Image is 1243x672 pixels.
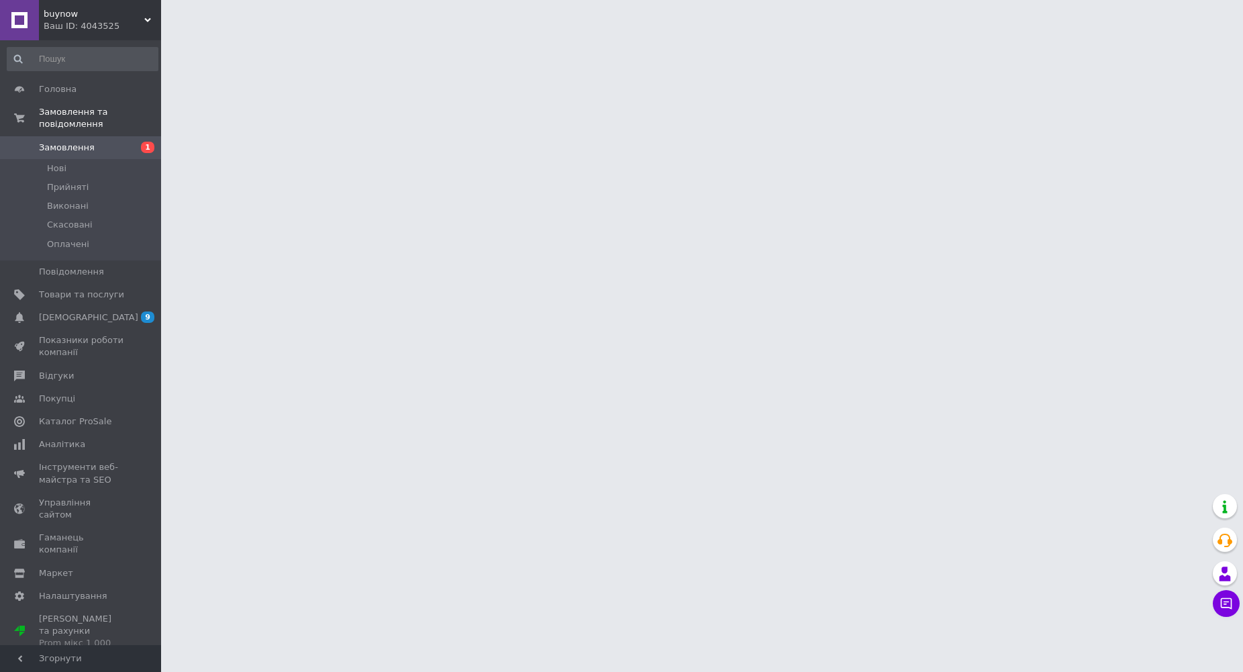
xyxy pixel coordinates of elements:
[47,238,89,250] span: Оплачені
[39,289,124,301] span: Товари та послуги
[39,461,124,485] span: Інструменти веб-майстра та SEO
[39,438,85,450] span: Аналітика
[39,497,124,521] span: Управління сайтом
[47,181,89,193] span: Прийняті
[39,142,95,154] span: Замовлення
[47,219,93,231] span: Скасовані
[47,162,66,175] span: Нові
[39,266,104,278] span: Повідомлення
[44,8,144,20] span: buynow
[39,532,124,556] span: Гаманець компанії
[47,200,89,212] span: Виконані
[44,20,161,32] div: Ваш ID: 4043525
[39,613,124,650] span: [PERSON_NAME] та рахунки
[39,370,74,382] span: Відгуки
[39,416,111,428] span: Каталог ProSale
[39,567,73,579] span: Маркет
[7,47,158,71] input: Пошук
[1213,590,1240,617] button: Чат з покупцем
[141,142,154,153] span: 1
[39,590,107,602] span: Налаштування
[39,106,161,130] span: Замовлення та повідомлення
[39,311,138,324] span: [DEMOGRAPHIC_DATA]
[39,334,124,358] span: Показники роботи компанії
[39,83,77,95] span: Головна
[141,311,154,323] span: 9
[39,393,75,405] span: Покупці
[39,637,124,649] div: Prom мікс 1 000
